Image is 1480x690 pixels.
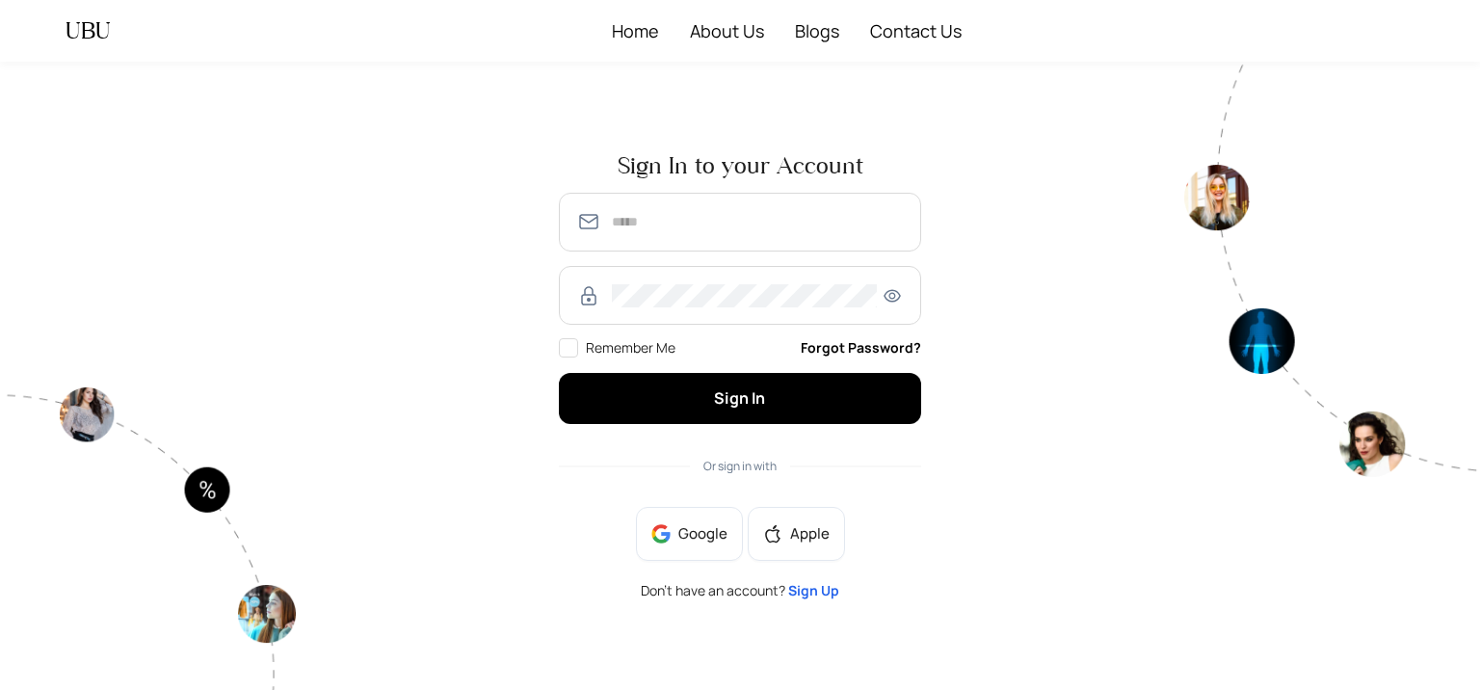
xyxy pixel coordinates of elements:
span: apple [763,524,782,544]
img: SmmOVPU3il4LzjOz1YszJ8A9TzvK+6qU9RAAAAAElFTkSuQmCC [577,210,600,233]
span: Sign In [714,387,765,409]
a: Forgot Password? [801,337,921,358]
span: Google [678,523,727,544]
img: RzWbU6KsXbv8M5bTtlu7p38kHlzSfb4MlcTUAAAAASUVORK5CYII= [577,284,600,307]
span: Sign In to your Account [559,154,921,177]
img: google-BnAmSPDJ.png [651,524,671,544]
button: Sign In [559,373,921,424]
span: Remember Me [586,338,675,357]
span: Apple [790,523,830,544]
img: authpagecirlce2-Tt0rwQ38.png [1184,62,1480,477]
span: eye [881,287,904,305]
span: Or sign in with [703,458,777,474]
button: appleApple [748,507,845,561]
a: Sign Up [788,581,839,599]
span: Don’t have an account? [641,584,839,597]
button: Google [636,507,743,561]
